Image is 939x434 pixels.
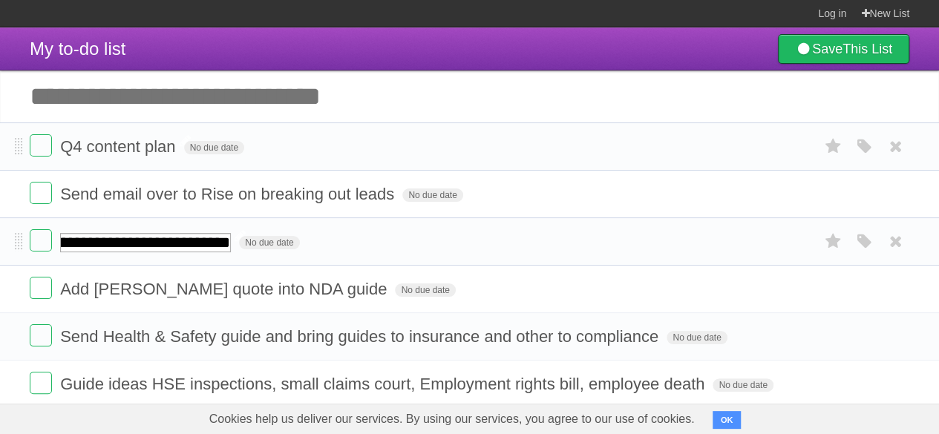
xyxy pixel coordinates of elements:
label: Done [30,182,52,204]
span: No due date [395,283,455,297]
span: Q4 content plan [60,137,179,156]
span: Send Health & Safety guide and bring guides to insurance and other to compliance [60,327,662,346]
label: Star task [819,134,847,159]
span: No due date [184,141,244,154]
label: Done [30,229,52,251]
b: This List [843,42,892,56]
span: No due date [667,331,727,344]
a: SaveThis List [778,34,909,64]
span: No due date [713,378,773,392]
span: Send email over to Rise on breaking out leads [60,185,398,203]
label: Done [30,134,52,157]
label: Done [30,372,52,394]
span: Add [PERSON_NAME] quote into NDA guide [60,280,390,298]
label: Star task [819,229,847,254]
span: My to-do list [30,39,125,59]
span: No due date [402,188,462,202]
label: Done [30,324,52,346]
label: Done [30,277,52,299]
span: Guide ideas HSE inspections, small claims court, Employment rights bill, employee death [60,375,708,393]
span: Cookies help us deliver our services. By using our services, you agree to our use of cookies. [194,404,710,434]
span: No due date [239,236,299,249]
button: OK [713,411,742,429]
